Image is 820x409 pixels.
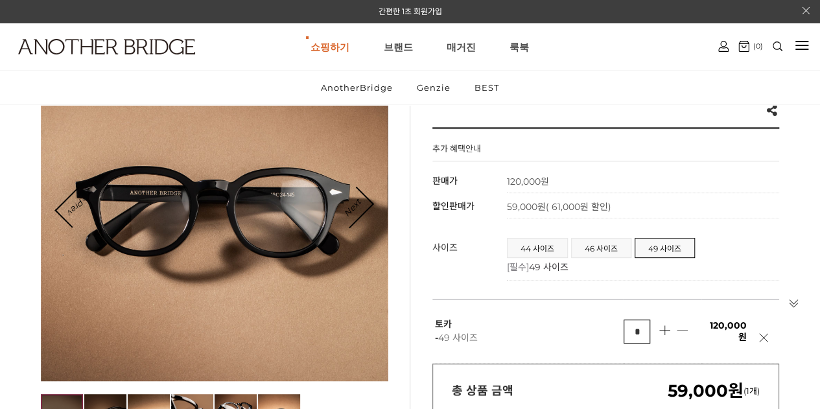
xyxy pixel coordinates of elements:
[635,238,695,258] li: 49 사이즈
[41,34,388,381] img: d8a971c8d4098888606ba367a792ad14.jpg
[167,317,249,349] a: 설정
[41,336,49,347] span: 홈
[384,23,413,70] a: 브랜드
[379,6,442,16] a: 간편한 1초 회원가입
[18,39,195,54] img: logo
[507,260,773,273] p: [필수]
[310,23,349,70] a: 쇼핑하기
[510,23,529,70] a: 룩북
[432,200,474,212] span: 할인판매가
[333,188,373,228] a: Next
[435,318,624,345] p: 토카 -
[668,380,744,401] em: 59,000원
[432,142,481,161] h4: 추가 혜택안내
[310,71,404,104] a: AnotherBridge
[200,336,216,347] span: 설정
[56,188,95,227] a: Prev
[6,39,130,86] a: logo
[572,239,631,257] a: 46 사이즈
[571,238,631,258] li: 46 사이즈
[452,384,513,398] strong: 총 상품 금액
[508,239,567,257] a: 44 사이즈
[718,41,729,52] img: cart
[529,261,568,273] span: 49 사이즈
[86,317,167,349] a: 대화
[773,41,782,51] img: search
[507,238,568,258] li: 44 사이즈
[438,332,478,344] span: 49 사이즈
[668,386,760,396] span: (1개)
[635,239,694,257] a: 49 사이즈
[432,175,458,187] span: 판매가
[406,71,462,104] a: Genzie
[507,176,549,187] strong: 120,000원
[507,201,611,213] span: 59,000원
[463,71,510,104] a: BEST
[749,41,762,51] span: (0)
[447,23,476,70] a: 매거진
[546,201,611,213] span: ( 61,000원 할인)
[4,317,86,349] a: 홈
[738,41,762,52] a: (0)
[119,337,134,347] span: 대화
[738,41,749,52] img: cart
[432,231,507,281] th: 사이즈
[710,320,747,343] span: 120,000원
